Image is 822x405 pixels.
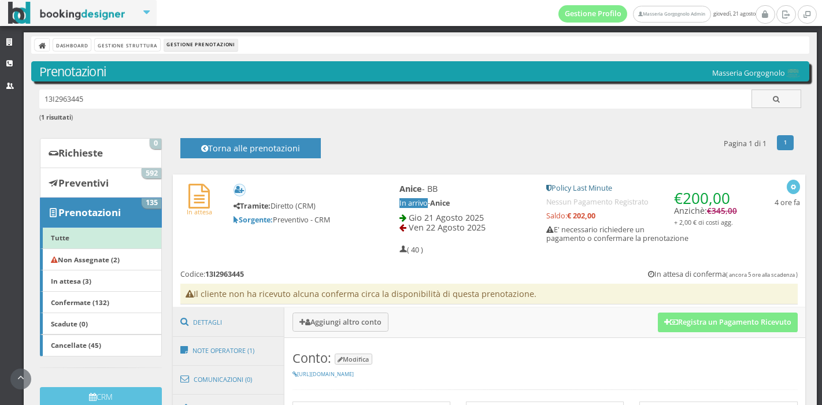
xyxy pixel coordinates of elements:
h5: Masseria Gorgognolo [712,69,801,79]
span: Ven 22 Agosto 2025 [409,222,486,233]
b: Sorgente: [234,215,273,225]
h4: - BB [399,184,531,194]
a: In attesa [187,198,212,216]
h4: Anzichè: [674,184,737,226]
h3: Prenotazioni [39,64,802,79]
a: Dettagli [173,307,285,337]
b: Anice [430,198,450,208]
h5: Preventivo - CRM [234,215,361,224]
strong: € 202,00 [567,211,595,221]
b: Anice [399,183,422,194]
h5: Pagina 1 di 1 [724,139,767,148]
a: Prenotazioni 135 [40,198,162,228]
h5: 4 ore fa [775,198,800,207]
h5: Saldo: [546,211,737,220]
span: Gio 21 Agosto 2025 [409,212,484,223]
b: Prenotazioni [58,206,121,219]
a: Scadute (0) [40,313,162,335]
h6: ( ) [39,114,802,121]
h5: Nessun Pagamento Registrato [546,198,737,206]
b: Tramite: [234,201,271,211]
button: Registra un Pagamento Ricevuto [658,313,798,332]
b: Confermate (132) [51,298,109,307]
b: Richieste [58,146,103,159]
b: Scadute (0) [51,319,88,328]
span: In arrivo [399,198,428,208]
b: In attesa (3) [51,276,91,285]
a: Cancellate (45) [40,335,162,356]
li: Gestione Prenotazioni [164,39,238,51]
h4: Torna alle prenotazioni [193,143,308,161]
b: Preventivi [58,176,109,190]
a: Richieste 0 [40,138,162,168]
span: 135 [142,198,161,209]
h4: Il cliente non ha ricevuto alcuna conferma circa la disponibilità di questa prenotazione. [180,284,797,304]
button: Torna alle prenotazioni [180,138,321,158]
img: 0603869b585f11eeb13b0a069e529790.png [785,69,801,79]
h5: - [399,199,531,207]
b: Tutte [51,233,69,242]
span: € [674,188,730,209]
a: Preventivi 592 [40,168,162,198]
img: BookingDesigner.com [8,2,125,24]
h5: Codice: [180,270,244,278]
a: Gestione Struttura [95,39,160,51]
a: [URL][DOMAIN_NAME] [292,370,354,378]
h5: ( 40 ) [399,246,423,254]
a: Comunicazioni (0) [173,365,285,395]
span: 592 [142,168,161,179]
a: In attesa (3) [40,270,162,292]
b: Non Assegnate (2) [51,255,120,264]
h5: Policy Last Minute [546,184,737,192]
button: Aggiungi altro conto [292,313,388,332]
a: Dashboard [53,39,91,51]
span: 200,00 [683,188,730,209]
a: Confermate (132) [40,291,162,313]
span: 0 [150,139,161,149]
small: + 2,00 € di costi agg. [674,218,733,226]
a: 1 [777,135,794,150]
b: 1 risultati [41,113,71,121]
h3: Conto: [292,351,798,366]
span: € [707,206,737,216]
small: ( ancora 5 ore alla scadenza ) [726,271,798,278]
a: Non Assegnate (2) [40,248,162,270]
a: Tutte [40,227,162,249]
h5: In attesa di conferma [648,270,798,278]
h5: E' necessario richiedere un pagamento o confermare la prenotazione [546,225,737,243]
a: Gestione Profilo [558,5,628,23]
b: 13I2963445 [205,269,244,279]
button: Modifica [335,354,372,365]
b: Cancellate (45) [51,340,101,350]
span: giovedì, 21 agosto [558,5,756,23]
a: Masseria Gorgognolo Admin [633,6,710,23]
h5: Diretto (CRM) [234,202,361,210]
input: Ricerca cliente - (inserisci il codice, il nome, il cognome, il numero di telefono o la mail) [39,90,752,109]
span: 345,00 [712,206,737,216]
a: Note Operatore (1) [173,336,285,366]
